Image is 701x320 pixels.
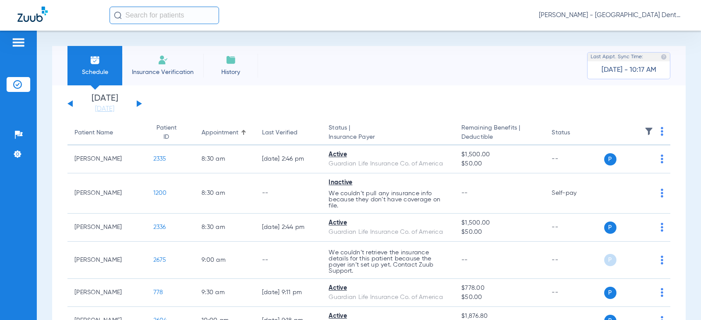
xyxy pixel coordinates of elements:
[67,145,146,173] td: [PERSON_NAME]
[644,127,653,136] img: filter.svg
[604,287,616,299] span: P
[461,284,538,293] span: $778.00
[67,173,146,214] td: [PERSON_NAME]
[195,214,255,242] td: 8:30 AM
[329,250,447,274] p: We couldn’t retrieve the insurance details for this patient because the payer isn’t set up yet. C...
[329,133,447,142] span: Insurance Payer
[661,256,663,264] img: group-dot-blue.svg
[461,133,538,142] span: Deductible
[255,173,322,214] td: --
[329,284,447,293] div: Active
[67,242,146,279] td: [PERSON_NAME]
[255,279,322,307] td: [DATE] 9:11 PM
[153,156,166,162] span: 2335
[255,242,322,279] td: --
[545,214,604,242] td: --
[602,66,656,74] span: [DATE] - 10:17 AM
[226,55,236,65] img: History
[255,214,322,242] td: [DATE] 2:44 PM
[153,289,163,295] span: 778
[461,150,538,159] span: $1,500.00
[661,189,663,197] img: group-dot-blue.svg
[74,68,116,77] span: Schedule
[461,159,538,169] span: $50.00
[329,150,447,159] div: Active
[661,127,663,136] img: group-dot-blue.svg
[153,123,188,142] div: Patient ID
[604,254,616,266] span: P
[539,11,683,20] span: [PERSON_NAME] - [GEOGRAPHIC_DATA] Dental Care
[545,121,604,145] th: Status
[604,153,616,165] span: P
[195,279,255,307] td: 9:30 AM
[545,279,604,307] td: --
[67,279,146,307] td: [PERSON_NAME]
[454,121,545,145] th: Remaining Benefits |
[202,128,238,137] div: Appointment
[129,68,197,77] span: Insurance Verification
[18,7,48,22] img: Zuub Logo
[661,155,663,163] img: group-dot-blue.svg
[90,55,100,65] img: Schedule
[329,190,447,209] p: We couldn’t pull any insurance info because they don’t have coverage on file.
[255,145,322,173] td: [DATE] 2:46 PM
[158,55,168,65] img: Manual Insurance Verification
[262,128,297,137] div: Last Verified
[153,257,166,263] span: 2675
[110,7,219,24] input: Search for patients
[604,222,616,234] span: P
[210,68,251,77] span: History
[661,54,667,60] img: last sync help info
[461,293,538,302] span: $50.00
[262,128,315,137] div: Last Verified
[545,242,604,279] td: --
[461,190,468,196] span: --
[329,293,447,302] div: Guardian Life Insurance Co. of America
[329,228,447,237] div: Guardian Life Insurance Co. of America
[195,242,255,279] td: 9:00 AM
[545,173,604,214] td: Self-pay
[78,94,131,113] li: [DATE]
[78,105,131,113] a: [DATE]
[74,128,139,137] div: Patient Name
[74,128,113,137] div: Patient Name
[153,190,167,196] span: 1200
[661,288,663,297] img: group-dot-blue.svg
[461,218,538,228] span: $1,500.00
[661,223,663,232] img: group-dot-blue.svg
[202,128,248,137] div: Appointment
[195,173,255,214] td: 8:30 AM
[591,53,643,61] span: Last Appt. Sync Time:
[329,218,447,228] div: Active
[461,257,468,263] span: --
[114,11,122,19] img: Search Icon
[329,178,447,187] div: Inactive
[329,159,447,169] div: Guardian Life Insurance Co. of America
[545,145,604,173] td: --
[153,123,180,142] div: Patient ID
[195,145,255,173] td: 8:30 AM
[461,228,538,237] span: $50.00
[322,121,454,145] th: Status |
[67,214,146,242] td: [PERSON_NAME]
[11,37,25,48] img: hamburger-icon
[153,224,166,230] span: 2336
